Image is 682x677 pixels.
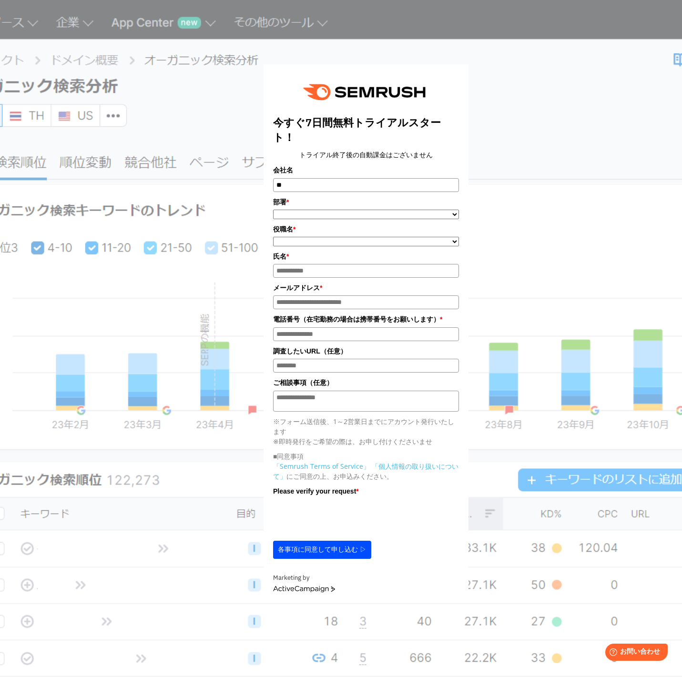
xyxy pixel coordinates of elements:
[273,346,459,356] label: 調査したいURL（任意）
[273,541,371,559] button: 各事項に同意して申し込む ▷
[273,224,459,234] label: 役職名
[273,416,459,446] p: ※フォーム送信後、1～2営業日までにアカウント発行いたします ※即時発行をご希望の際は、お申し付けくださいませ
[273,165,459,175] label: 会社名
[273,462,370,471] a: 「Semrush Terms of Service」
[273,451,459,461] p: ■同意事項
[273,150,459,160] center: トライアル終了後の自動課金はございません
[273,486,459,496] label: Please verify your request
[273,573,459,583] div: Marketing by
[273,314,459,324] label: 電話番号（在宅勤務の場合は携帯番号をお願いします）
[273,283,459,293] label: メールアドレス
[273,461,459,481] p: にご同意の上、お申込みください。
[273,377,459,388] label: ご相談事項（任意）
[273,115,459,145] title: 今すぐ7日間無料トライアルスタート！
[273,499,418,536] iframe: reCAPTCHA
[296,74,436,111] img: e6a379fe-ca9f-484e-8561-e79cf3a04b3f.png
[273,251,459,262] label: 氏名
[273,462,458,481] a: 「個人情報の取り扱いについて」
[273,197,459,207] label: 部署
[597,640,672,667] iframe: Help widget launcher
